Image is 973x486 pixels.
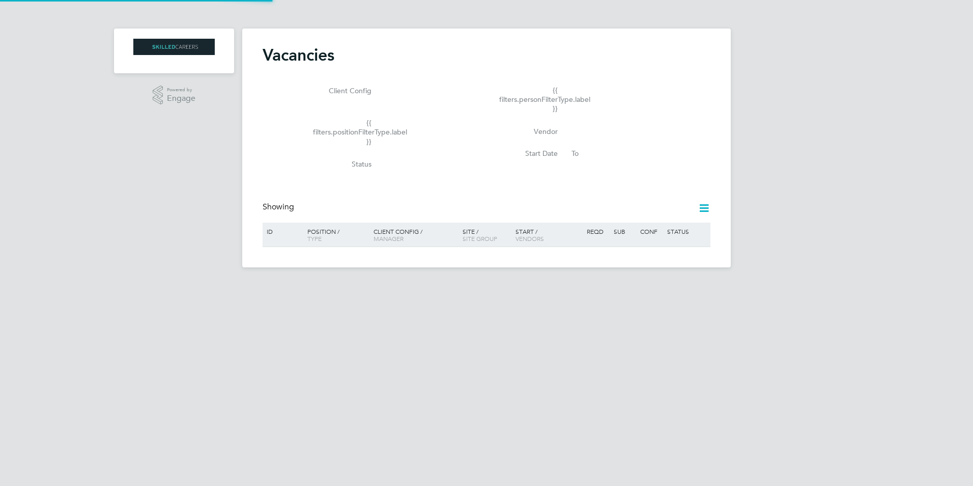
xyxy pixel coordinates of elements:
[516,234,544,242] span: Vendors
[499,86,558,114] label: {{ filters.personFilterType.label }}
[263,45,334,65] h2: Vacancies
[611,223,638,240] div: Sub
[374,234,404,242] span: Manager
[371,223,460,247] div: Client Config /
[499,149,558,158] label: Start Date
[126,39,222,55] a: Go to home page
[638,223,664,240] div: Conf
[263,202,296,212] div: Showing
[307,234,322,242] span: Type
[513,223,584,247] div: Start /
[300,223,371,247] div: Position /
[665,223,709,240] div: Status
[133,39,215,55] img: skilledcareers-logo-retina.png
[313,86,371,95] label: Client Config
[463,234,497,242] span: Site Group
[584,223,611,240] div: Reqd
[264,223,300,240] div: ID
[568,147,582,160] span: To
[460,223,513,247] div: Site /
[153,86,196,105] a: Powered byEngage
[499,127,558,136] label: Vendor
[167,86,195,94] span: Powered by
[114,29,234,73] nav: Main navigation
[313,118,371,146] label: {{ filters.positionFilterType.label }}
[167,94,195,103] span: Engage
[313,159,371,169] label: Status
